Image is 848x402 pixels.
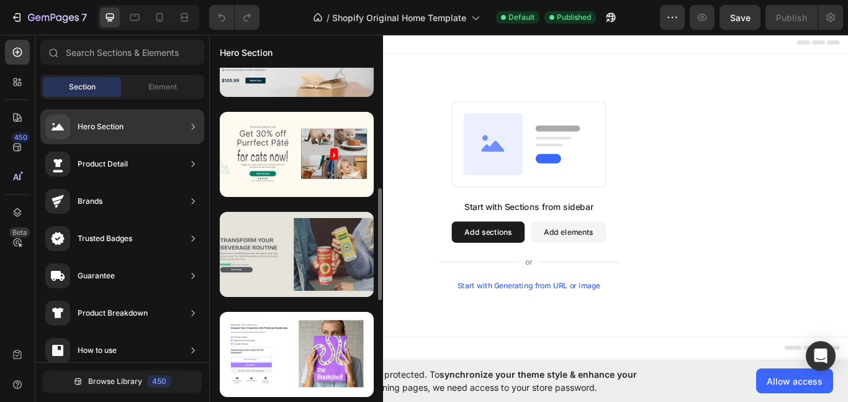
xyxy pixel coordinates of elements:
div: Publish [776,11,807,24]
div: Product Detail [78,158,128,170]
span: Element [148,81,177,93]
span: Published [557,12,591,23]
div: Start with Generating from URL or image [289,291,456,301]
button: Save [719,5,760,30]
span: Shopify Original Home Template [332,11,466,24]
button: Browse Library450 [43,370,202,393]
span: synchronize your theme style & enhance your experience [289,369,637,393]
span: Allow access [767,375,823,388]
div: How to use [78,344,117,357]
span: Browse Library [88,376,142,387]
input: Search Sections & Elements [40,40,204,65]
iframe: To enrich screen reader interactions, please activate Accessibility in Grammarly extension settings [209,32,848,363]
button: Add sections [282,221,368,246]
span: Save [730,12,751,23]
div: Product Breakdown [78,307,148,319]
div: Brands [78,195,102,208]
div: Hero Section [78,121,124,133]
div: 450 [12,132,30,142]
div: 450 [147,375,171,388]
div: Undo/Redo [209,5,259,30]
p: 7 [81,10,87,25]
span: / [327,11,330,24]
button: Add elements [375,221,462,246]
div: Open Intercom Messenger [806,341,836,371]
span: Your page is password protected. To when designing pages, we need access to your store password. [289,368,685,394]
div: Guarantee [78,270,115,282]
div: Trusted Badges [78,232,132,245]
button: Allow access [756,368,833,393]
div: Start with Sections from sidebar [297,196,448,211]
span: Default [508,12,535,23]
button: Publish [765,5,818,30]
div: Beta [9,227,30,237]
span: Section [69,81,96,93]
button: 7 [5,5,92,30]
